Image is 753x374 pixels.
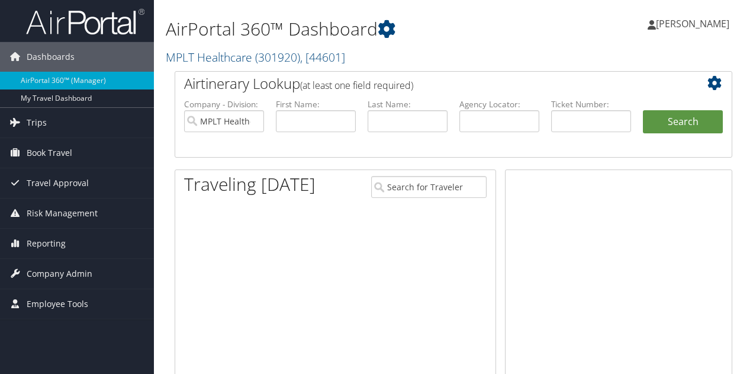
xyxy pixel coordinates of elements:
span: , [ 44601 ] [300,49,345,65]
span: (at least one field required) [300,79,413,92]
img: airportal-logo.png [26,8,144,36]
label: First Name: [276,98,356,110]
label: Ticket Number: [551,98,631,110]
span: Travel Approval [27,168,89,198]
span: Dashboards [27,42,75,72]
h1: Traveling [DATE] [184,172,316,197]
label: Last Name: [368,98,448,110]
span: ( 301920 ) [255,49,300,65]
a: MPLT Healthcare [166,49,345,65]
button: Search [643,110,723,134]
span: Risk Management [27,199,98,228]
span: [PERSON_NAME] [656,17,729,30]
label: Company - Division: [184,98,264,110]
h1: AirPortal 360™ Dashboard [166,17,549,41]
input: Search for Traveler [371,176,487,198]
span: Reporting [27,229,66,258]
span: Trips [27,108,47,138]
h2: Airtinerary Lookup [184,73,677,94]
span: Book Travel [27,138,72,168]
span: Company Admin [27,259,92,289]
a: [PERSON_NAME] [648,6,741,41]
span: Employee Tools [27,289,88,319]
label: Agency Locator: [459,98,539,110]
